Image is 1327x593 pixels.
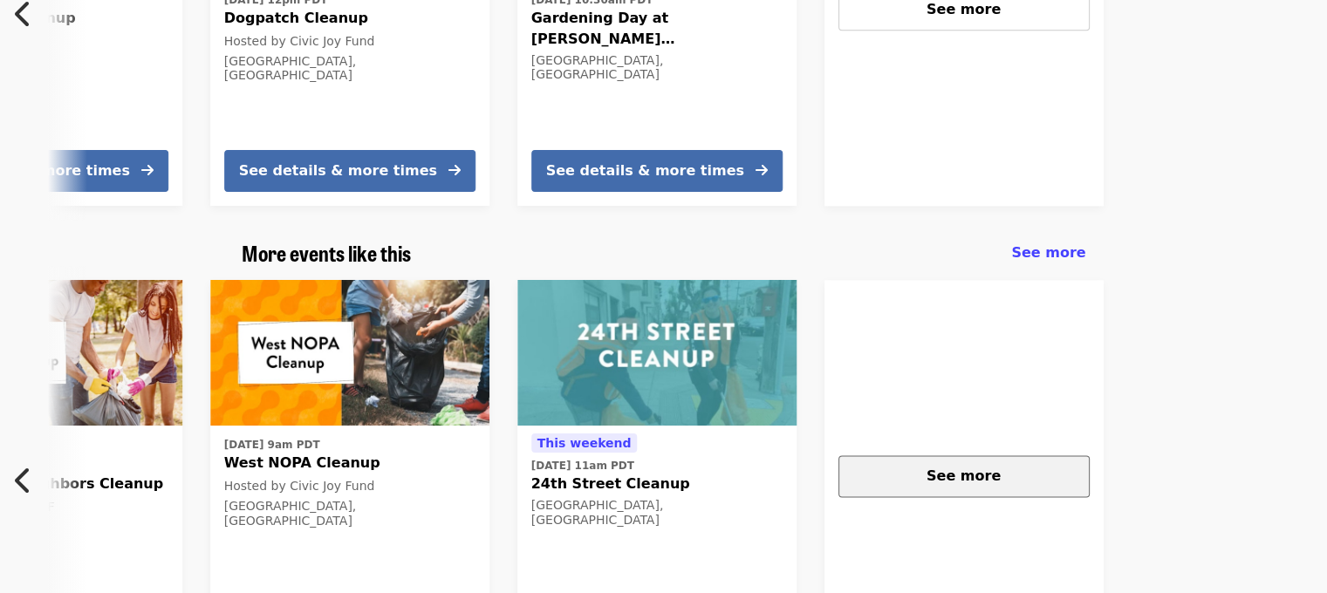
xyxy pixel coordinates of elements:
span: See more [927,1,1001,17]
div: [GEOGRAPHIC_DATA], [GEOGRAPHIC_DATA] [531,53,783,83]
a: See more [1011,242,1085,263]
span: More events like this [242,237,411,268]
span: See more [927,467,1001,484]
time: [DATE] 9am PDT [224,437,320,453]
span: Hosted by Civic Joy Fund [224,479,375,493]
a: More events like this [242,241,411,266]
img: 24th Street Cleanup organized by SF Public Works [517,280,797,426]
time: [DATE] 11am PDT [531,458,634,474]
i: arrow-right icon [448,162,461,179]
img: West NOPA Cleanup organized by Civic Joy Fund [210,280,489,426]
button: See details & more times [531,150,783,192]
span: Gardening Day at [PERSON_NAME][GEOGRAPHIC_DATA] [531,8,783,50]
div: [GEOGRAPHIC_DATA], [GEOGRAPHIC_DATA] [531,498,783,528]
span: Dogpatch Cleanup [224,8,475,29]
span: Hosted by Civic Joy Fund [224,34,375,48]
i: arrow-right icon [756,162,768,179]
span: This weekend [537,436,632,450]
button: See more [838,455,1090,497]
i: chevron-left icon [15,464,32,497]
div: More events like this [228,241,1100,266]
span: 24th Street Cleanup [531,474,783,494]
i: arrow-right icon [141,162,154,179]
div: See details & more times [239,160,437,181]
span: See more [1011,244,1085,261]
button: See details & more times [224,150,475,192]
div: [GEOGRAPHIC_DATA], [GEOGRAPHIC_DATA] [224,54,475,84]
div: See details & more times [546,160,744,181]
span: West NOPA Cleanup [224,453,475,474]
div: [GEOGRAPHIC_DATA], [GEOGRAPHIC_DATA] [224,499,475,528]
